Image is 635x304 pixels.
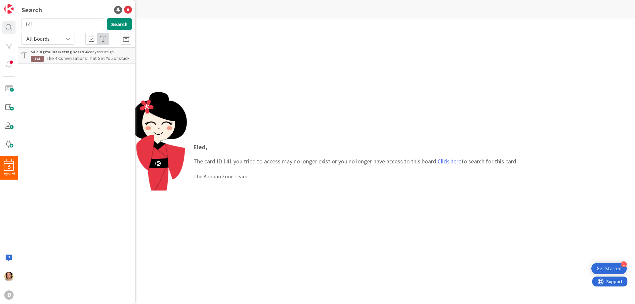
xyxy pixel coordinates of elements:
input: Search for title... [21,18,104,30]
a: Click here [438,157,461,165]
strong: Eled , [193,143,207,151]
div: D [4,290,14,300]
button: Search [107,18,132,30]
div: Open Get Started checklist, remaining modules: 1 [591,263,627,274]
span: 3 [8,165,11,169]
img: Visit kanbanzone.com [4,4,14,14]
div: Ready for Design [31,49,132,55]
a: SAR Digital Marketing Board ›Ready for Design141The 4 Conversations That Get You Unstuck [18,47,135,64]
div: Search [21,5,42,15]
div: 1 [621,261,627,267]
span: All Boards [26,35,50,42]
div: The Kanban Zone Team [193,172,516,180]
div: 141 [31,56,44,62]
p: The card ID 141 you tried to access may no longer exist or you no longer have access to this boar... [193,143,516,166]
span: The 4 Conversations That Get You Unstuck [47,55,130,61]
img: EC [4,272,14,281]
b: SAR Digital Marketing Board › [31,49,86,54]
div: Get Started [597,265,621,272]
span: Support [14,1,30,9]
